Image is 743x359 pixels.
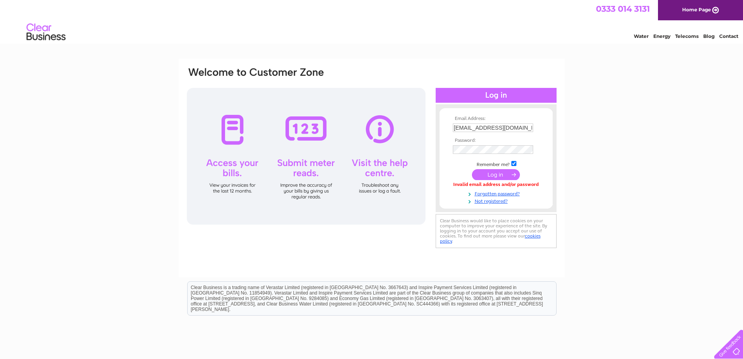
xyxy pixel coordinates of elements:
th: Email Address: [451,116,541,121]
a: Contact [719,33,738,39]
a: 0333 014 3131 [596,4,650,14]
a: cookies policy [440,233,541,244]
a: Water [634,33,649,39]
a: Forgotten password? [453,189,541,197]
a: Telecoms [675,33,699,39]
div: Clear Business would like to place cookies on your computer to improve your experience of the sit... [436,214,557,248]
input: Submit [472,169,520,180]
th: Password: [451,138,541,143]
img: logo.png [26,20,66,44]
a: Blog [703,33,715,39]
td: Remember me? [451,160,541,168]
a: Not registered? [453,197,541,204]
a: Energy [653,33,670,39]
div: Invalid email address and/or password [453,182,539,188]
div: Clear Business is a trading name of Verastar Limited (registered in [GEOGRAPHIC_DATA] No. 3667643... [188,4,556,38]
